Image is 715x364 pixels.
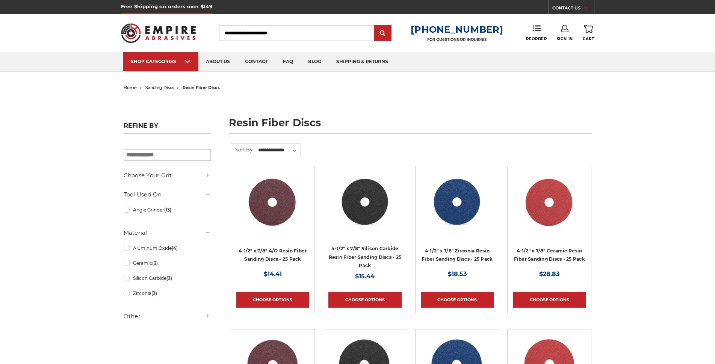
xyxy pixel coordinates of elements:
[131,59,191,64] div: SHOP CATEGORIES
[198,52,237,71] a: about us
[151,290,157,296] span: (3)
[422,248,493,262] a: 4-1/2" x 7/8" Zirconia Resin Fiber Sanding Discs - 25 Pack
[229,118,592,134] h1: resin fiber discs
[539,270,559,278] span: $28.83
[121,18,196,48] img: Empire Abrasives
[237,52,275,71] a: contact
[552,4,594,14] a: CONTACT US
[519,172,580,233] img: 4-1/2" ceramic resin fiber disc
[239,248,307,262] a: 4-1/2" x 7/8" A/O Resin Fiber Sanding Discs - 25 Pack
[124,242,211,255] a: Aluminum Oxide
[275,52,301,71] a: faq
[152,260,158,266] span: (3)
[557,36,573,41] span: Sign In
[583,36,594,41] span: Cart
[124,190,211,199] h5: Tool Used On
[427,172,487,233] img: 4-1/2" zirc resin fiber disc
[264,270,282,278] span: $14.41
[526,25,547,41] a: Reorder
[421,292,494,308] a: Choose Options
[513,172,586,245] a: 4-1/2" ceramic resin fiber disc
[328,172,401,245] a: 4.5 Inch Silicon Carbide Resin Fiber Discs
[355,273,375,280] span: $15.44
[124,257,211,270] a: Ceramic
[513,292,586,308] a: Choose Options
[124,85,137,90] a: home
[411,37,503,42] p: FOR QUESTIONS OR INQUIRIES
[124,171,211,180] h5: Choose Your Grit
[514,248,585,262] a: 4-1/2" x 7/8" Ceramic Resin Fiber Sanding Discs - 25 Pack
[375,26,390,41] input: Submit
[172,245,178,251] span: (4)
[124,228,211,237] h5: Material
[335,172,395,233] img: 4.5 Inch Silicon Carbide Resin Fiber Discs
[124,312,211,321] h5: Other
[183,85,220,90] span: resin fiber discs
[526,36,547,41] span: Reorder
[124,122,211,134] h5: Refine by
[328,292,401,308] a: Choose Options
[166,275,172,281] span: (3)
[124,287,211,300] a: Zirconia
[421,172,494,245] a: 4-1/2" zirc resin fiber disc
[124,272,211,285] a: Silicon Carbide
[448,270,467,278] span: $18.53
[242,172,304,233] img: 4.5 inch resin fiber disc
[411,24,503,35] a: [PHONE_NUMBER]
[257,145,301,156] select: Sort By:
[301,52,329,71] a: blog
[583,25,594,41] a: Cart
[236,172,309,245] a: 4.5 inch resin fiber disc
[329,52,396,71] a: shipping & returns
[164,207,171,213] span: (13)
[329,246,402,268] a: 4-1/2" x 7/8" Silicon Carbide Resin Fiber Sanding Discs - 25 Pack
[236,292,309,308] a: Choose Options
[231,144,254,155] label: Sort By:
[124,203,211,216] a: Angle Grinder
[145,85,174,90] a: sanding discs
